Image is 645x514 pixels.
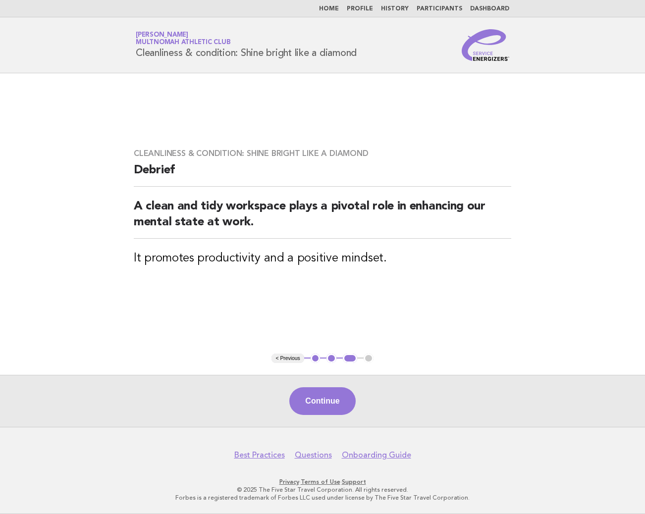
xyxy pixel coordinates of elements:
a: Onboarding Guide [342,450,411,460]
a: Privacy [279,478,299,485]
p: Forbes is a registered trademark of Forbes LLC used under license by The Five Star Travel Corpora... [19,494,626,502]
a: Questions [295,450,332,460]
a: Home [319,6,339,12]
a: Participants [417,6,462,12]
a: Profile [347,6,373,12]
button: 1 [311,354,321,363]
span: Multnomah Athletic Club [136,40,230,46]
p: © 2025 The Five Star Travel Corporation. All rights reserved. [19,486,626,494]
a: History [381,6,409,12]
a: Best Practices [234,450,285,460]
a: Terms of Use [301,478,340,485]
a: Dashboard [470,6,509,12]
button: Continue [289,387,355,415]
h2: Debrief [134,162,511,187]
img: Service Energizers [462,29,509,61]
a: [PERSON_NAME]Multnomah Athletic Club [136,32,230,46]
button: 3 [343,354,357,363]
button: 2 [326,354,336,363]
h3: It promotes productivity and a positive mindset. [134,251,511,266]
p: · · [19,478,626,486]
button: < Previous [271,354,304,363]
h1: Cleanliness & condition: Shine bright like a diamond [136,32,357,58]
a: Support [342,478,366,485]
h3: Cleanliness & condition: Shine bright like a diamond [134,149,511,158]
h2: A clean and tidy workspace plays a pivotal role in enhancing our mental state at work. [134,199,511,239]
